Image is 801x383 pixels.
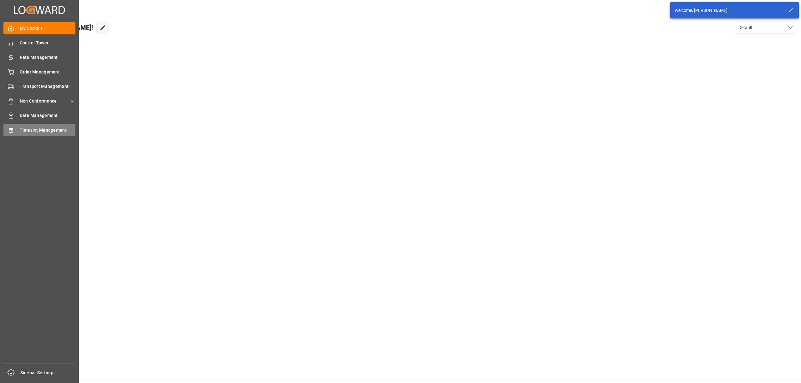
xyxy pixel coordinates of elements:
span: Sidebar Settings [20,370,76,376]
a: Data Management [3,109,75,122]
a: Rate Management [3,51,75,63]
a: Timeslot Management [3,124,75,136]
span: Control Tower [20,40,76,46]
span: Default [738,24,753,31]
a: My Cockpit [3,22,75,34]
span: Timeslot Management [20,127,76,134]
span: Data Management [20,112,76,119]
span: Rate Management [20,54,76,61]
button: open menu [734,22,796,33]
a: Transport Management [3,80,75,93]
span: Transport Management [20,83,76,90]
span: My Cockpit [20,25,76,32]
a: Order Management [3,66,75,78]
a: Control Tower [3,37,75,49]
div: Welcome, [PERSON_NAME] [675,7,782,14]
span: Order Management [20,69,76,75]
span: Non Conformance [20,98,69,104]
